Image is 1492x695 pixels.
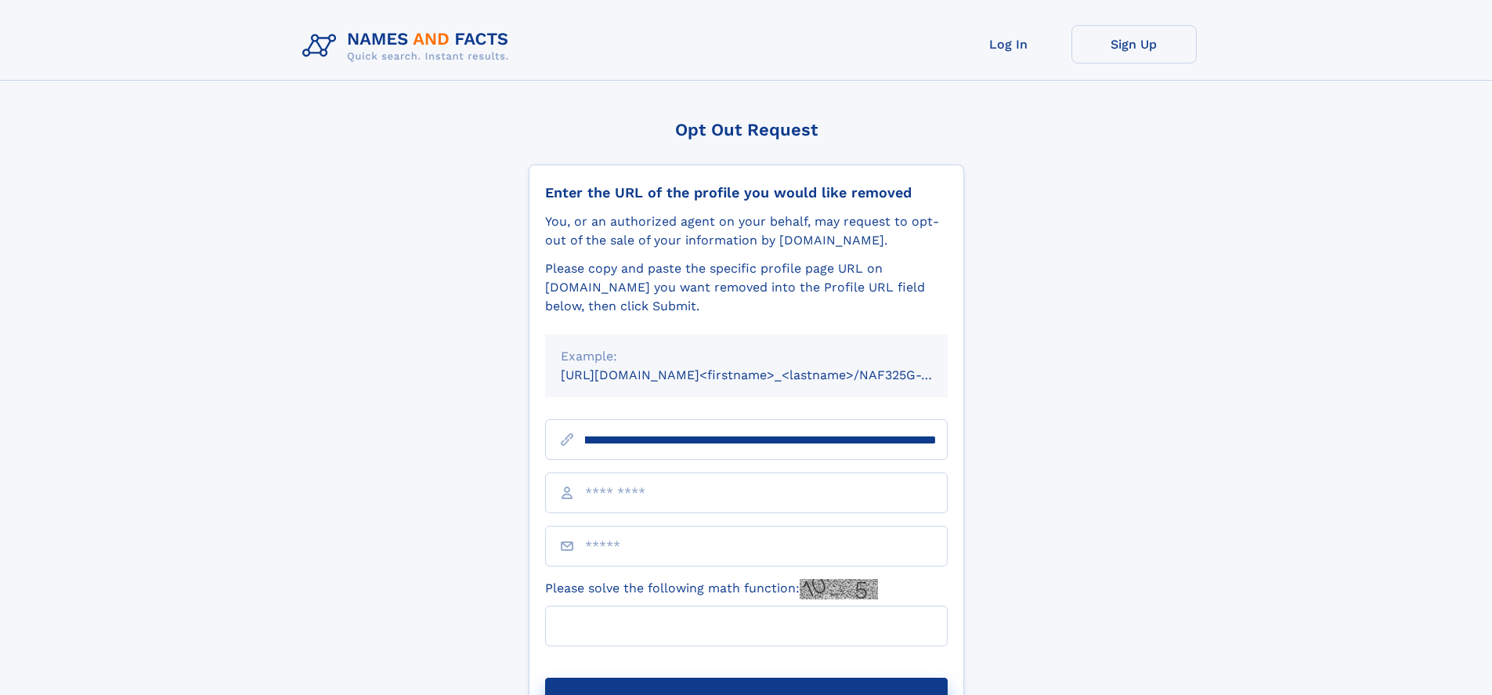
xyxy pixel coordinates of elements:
[545,212,948,250] div: You, or an authorized agent on your behalf, may request to opt-out of the sale of your informatio...
[561,367,977,382] small: [URL][DOMAIN_NAME]<firstname>_<lastname>/NAF325G-xxxxxxxx
[561,347,932,366] div: Example:
[545,184,948,201] div: Enter the URL of the profile you would like removed
[296,25,522,67] img: Logo Names and Facts
[545,579,878,599] label: Please solve the following math function:
[1071,25,1197,63] a: Sign Up
[529,120,964,139] div: Opt Out Request
[946,25,1071,63] a: Log In
[545,259,948,316] div: Please copy and paste the specific profile page URL on [DOMAIN_NAME] you want removed into the Pr...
